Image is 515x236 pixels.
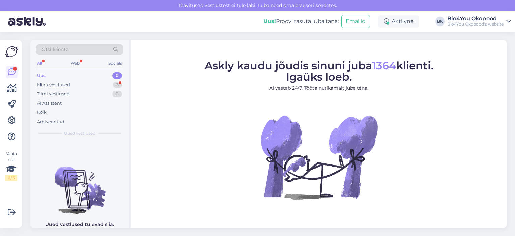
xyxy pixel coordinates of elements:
div: Bio4You Ökopood's website [447,21,504,27]
span: Otsi kliente [42,46,68,53]
div: 0 [112,91,122,97]
div: Tiimi vestlused [37,91,70,97]
div: BK [435,17,445,26]
div: Arhiveeritud [37,119,64,125]
p: AI vastab 24/7. Tööta nutikamalt juba täna. [205,84,434,91]
span: 1364 [372,59,396,72]
div: Vaata siia [5,151,17,181]
div: 3 [113,82,122,88]
p: Uued vestlused tulevad siia. [45,221,114,228]
div: Proovi tasuta juba täna: [263,17,339,26]
img: No chats [30,154,129,215]
span: Askly kaudu jõudis sinuni juba klienti. Igaüks loeb. [205,59,434,83]
div: 0 [112,72,122,79]
img: No Chat active [259,97,379,218]
div: Bio4You Ökopood [447,16,504,21]
div: AI Assistent [37,100,62,107]
div: All [36,59,43,68]
div: Minu vestlused [37,82,70,88]
button: Emailid [341,15,370,28]
span: Uued vestlused [64,130,95,136]
div: Aktiivne [378,15,419,28]
div: Uus [37,72,46,79]
img: Askly Logo [5,45,18,58]
div: Socials [107,59,123,68]
div: Kõik [37,109,47,116]
div: 2 / 3 [5,175,17,181]
b: Uus! [263,18,276,25]
div: Web [69,59,81,68]
a: Bio4You ÖkopoodBio4You Ökopood's website [447,16,511,27]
